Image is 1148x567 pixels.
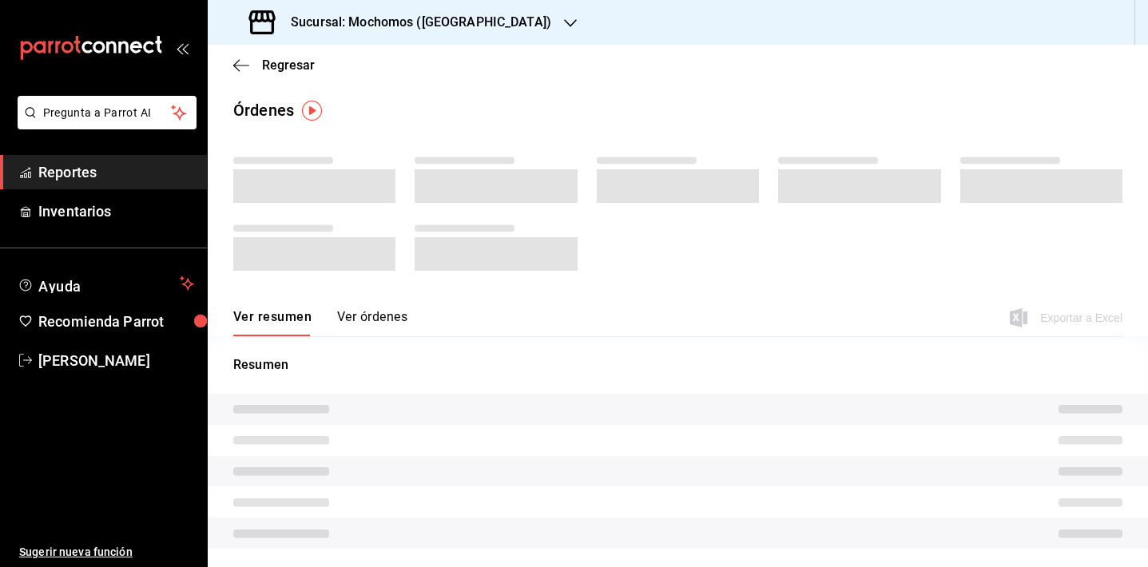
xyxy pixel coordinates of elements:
[233,355,1122,375] p: Resumen
[19,544,194,561] span: Sugerir nueva función
[43,105,172,121] span: Pregunta a Parrot AI
[233,309,312,336] button: Ver resumen
[302,101,322,121] img: Tooltip marker
[38,274,173,293] span: Ayuda
[337,309,407,336] button: Ver órdenes
[38,311,194,332] span: Recomienda Parrot
[11,116,197,133] a: Pregunta a Parrot AI
[262,57,315,73] span: Regresar
[38,350,194,371] span: [PERSON_NAME]
[233,309,407,336] div: navigation tabs
[38,161,194,183] span: Reportes
[233,57,315,73] button: Regresar
[233,98,294,122] div: Órdenes
[278,13,551,32] h3: Sucursal: Mochomos ([GEOGRAPHIC_DATA])
[176,42,189,54] button: open_drawer_menu
[38,200,194,222] span: Inventarios
[18,96,197,129] button: Pregunta a Parrot AI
